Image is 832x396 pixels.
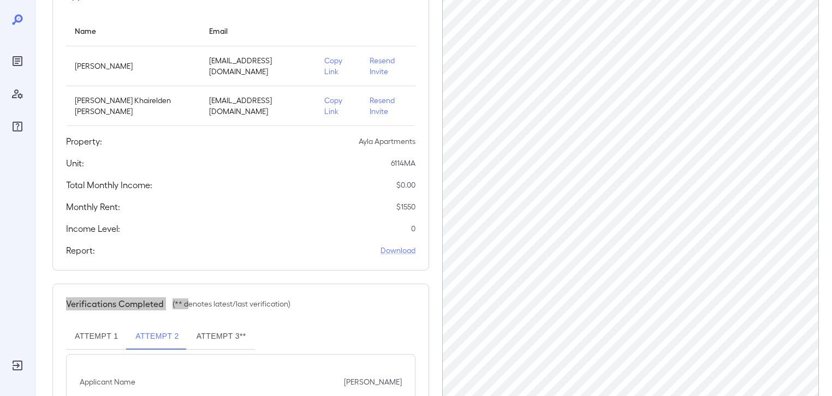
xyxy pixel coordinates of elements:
[370,55,407,77] p: Resend Invite
[391,158,415,169] p: 6114MA
[370,95,407,117] p: Resend Invite
[9,357,26,374] div: Log Out
[66,323,127,350] button: Attempt 1
[127,323,187,350] button: Attempt 2
[66,200,120,213] h5: Monthly Rent:
[66,157,84,170] h5: Unit:
[75,61,192,71] p: [PERSON_NAME]
[80,376,135,387] p: Applicant Name
[381,245,415,256] a: Download
[9,118,26,135] div: FAQ
[324,95,352,117] p: Copy Link
[75,95,192,117] p: [PERSON_NAME] Khairelden [PERSON_NAME]
[66,15,415,126] table: simple table
[66,135,102,148] h5: Property:
[188,323,255,350] button: Attempt 3**
[66,297,164,310] h5: Verifications Completed
[324,55,352,77] p: Copy Link
[209,95,307,117] p: [EMAIL_ADDRESS][DOMAIN_NAME]
[66,222,120,235] h5: Income Level:
[9,52,26,70] div: Reports
[173,298,290,309] p: (** denotes latest/last verification)
[9,85,26,103] div: Manage Users
[396,201,415,212] p: $ 1550
[209,55,307,77] p: [EMAIL_ADDRESS][DOMAIN_NAME]
[396,179,415,190] p: $ 0.00
[66,244,95,257] h5: Report:
[344,376,402,387] p: [PERSON_NAME]
[66,178,152,191] h5: Total Monthly Income:
[200,15,316,46] th: Email
[66,15,200,46] th: Name
[411,223,415,234] p: 0
[359,136,415,147] p: Ayla Apartments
